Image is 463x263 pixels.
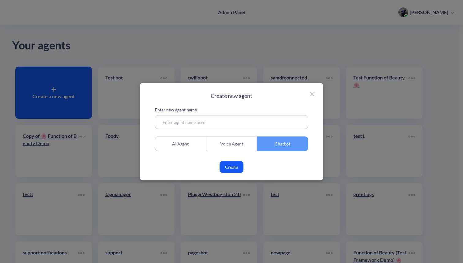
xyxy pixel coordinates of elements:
[155,92,308,99] h2: Create new agent
[155,136,206,151] div: AI Agent
[155,106,308,113] p: Enter new agent name
[206,136,257,151] div: Voice Agent
[257,136,308,151] div: Chatbot
[155,115,308,129] input: Enter agent name here
[220,161,243,173] button: Create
